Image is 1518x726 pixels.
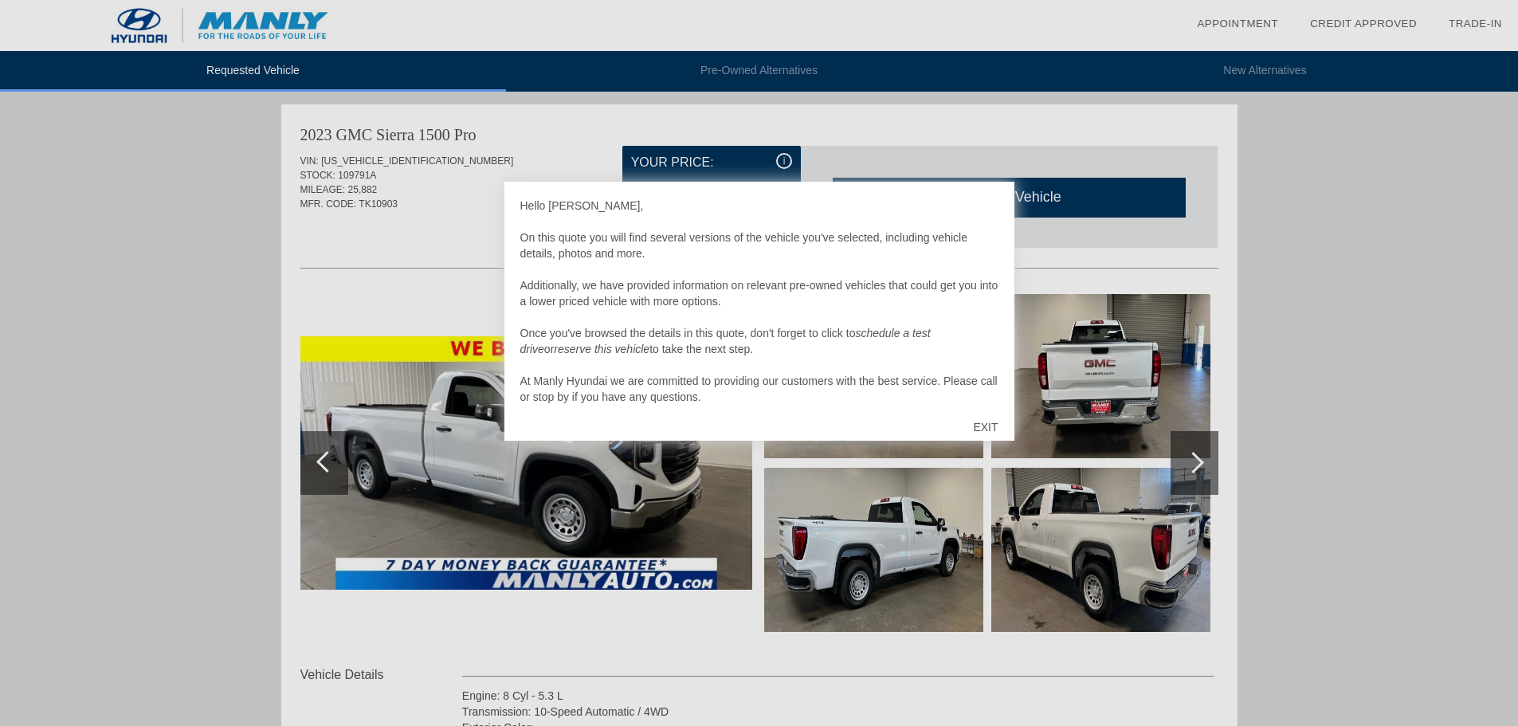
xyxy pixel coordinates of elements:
div: Hello [PERSON_NAME], On this quote you will find several versions of the vehicle you've selected,... [520,198,998,405]
div: EXIT [957,403,1014,451]
em: reserve this vehicle [554,343,649,355]
a: Trade-In [1449,18,1502,29]
a: Credit Approved [1310,18,1417,29]
em: schedule a test drive [520,327,931,355]
a: Appointment [1197,18,1278,29]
